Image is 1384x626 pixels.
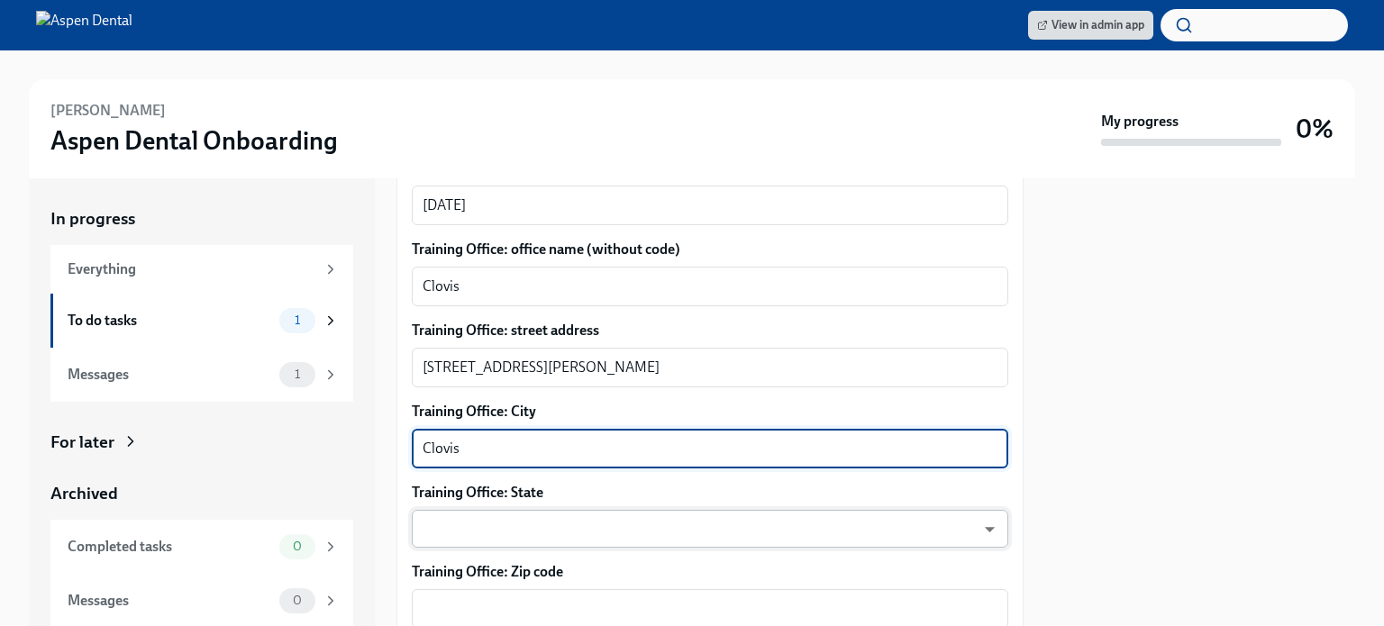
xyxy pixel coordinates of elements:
div: To do tasks [68,311,272,331]
div: ​ [412,510,1008,548]
div: Everything [68,259,315,279]
textarea: [STREET_ADDRESS][PERSON_NAME] [423,357,997,378]
label: Training Office: street address [412,321,1008,340]
span: 1 [284,367,311,381]
span: 0 [282,594,313,607]
a: Completed tasks0 [50,520,353,574]
label: Training Office: City [412,402,1008,422]
strong: My progress [1101,112,1179,132]
a: In progress [50,207,353,231]
label: Training Office: Zip code [412,562,1008,582]
a: Everything [50,245,353,294]
a: Messages1 [50,348,353,402]
h3: Aspen Dental Onboarding [50,124,338,157]
label: Training Office: office name (without code) [412,240,1008,259]
span: View in admin app [1037,16,1144,34]
label: Training Office: State [412,483,1008,503]
textarea: [DATE] [423,195,997,216]
div: For later [50,431,114,454]
div: Messages [68,591,272,611]
div: Completed tasks [68,537,272,557]
a: For later [50,431,353,454]
a: To do tasks1 [50,294,353,348]
a: View in admin app [1028,11,1153,40]
img: Aspen Dental [36,11,132,40]
textarea: Clovis [423,438,997,459]
a: Archived [50,482,353,505]
h3: 0% [1296,113,1334,145]
span: 1 [284,313,311,327]
h6: [PERSON_NAME] [50,101,166,121]
div: Messages [68,365,272,385]
span: 0 [282,540,313,553]
textarea: Clovis [423,276,997,297]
